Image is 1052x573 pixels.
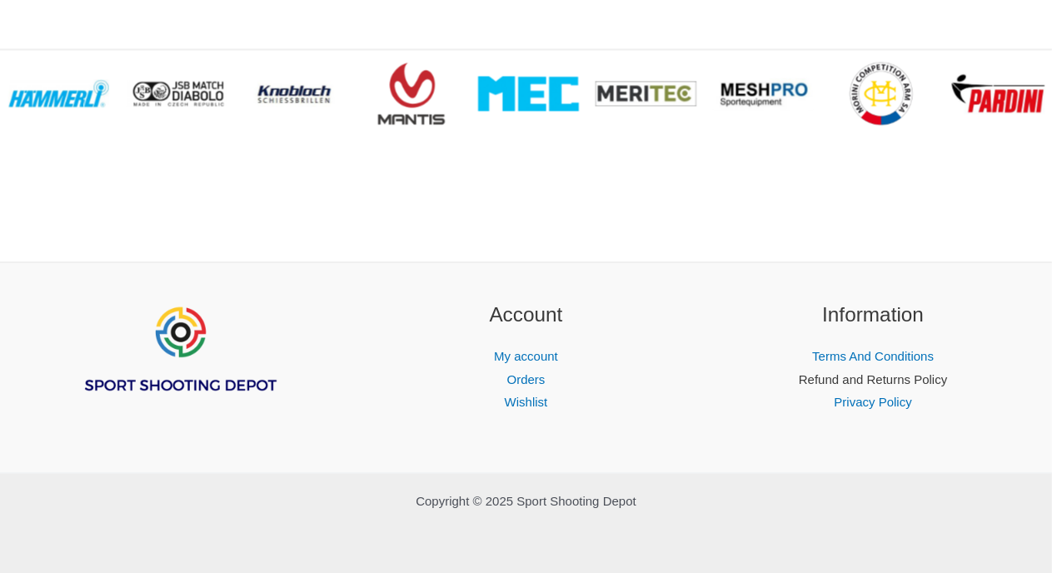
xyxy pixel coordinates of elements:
aside: Footer Widget 3 [720,300,1026,414]
a: Wishlist [505,395,548,409]
aside: Footer Widget 2 [373,300,679,414]
nav: Account [373,345,679,415]
a: Orders [507,372,546,386]
a: Terms And Conditions [812,349,934,363]
nav: Information [720,345,1026,415]
a: My account [494,349,558,363]
a: Refund and Returns Policy [799,372,947,386]
a: Privacy Policy [834,395,911,409]
h2: Account [373,300,679,331]
h2: Information [720,300,1026,331]
aside: Footer Widget 1 [27,300,332,435]
p: Copyright © 2025 Sport Shooting Depot [27,490,1026,513]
